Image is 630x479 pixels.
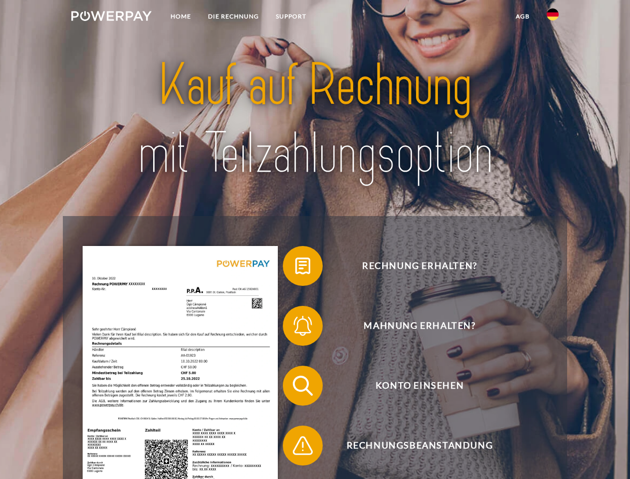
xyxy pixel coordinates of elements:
img: qb_bell.svg [290,313,315,338]
button: Rechnung erhalten? [283,246,542,286]
a: SUPPORT [267,7,315,25]
img: qb_warning.svg [290,433,315,458]
a: agb [507,7,538,25]
button: Rechnungsbeanstandung [283,426,542,466]
span: Rechnung erhalten? [297,246,542,286]
span: Rechnungsbeanstandung [297,426,542,466]
a: Home [162,7,200,25]
button: Konto einsehen [283,366,542,406]
button: Mahnung erhalten? [283,306,542,346]
span: Konto einsehen [297,366,542,406]
img: title-powerpay_de.svg [95,48,535,191]
span: Mahnung erhalten? [297,306,542,346]
a: DIE RECHNUNG [200,7,267,25]
img: logo-powerpay-white.svg [71,11,152,21]
img: qb_search.svg [290,373,315,398]
img: de [547,8,559,20]
img: qb_bill.svg [290,253,315,278]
